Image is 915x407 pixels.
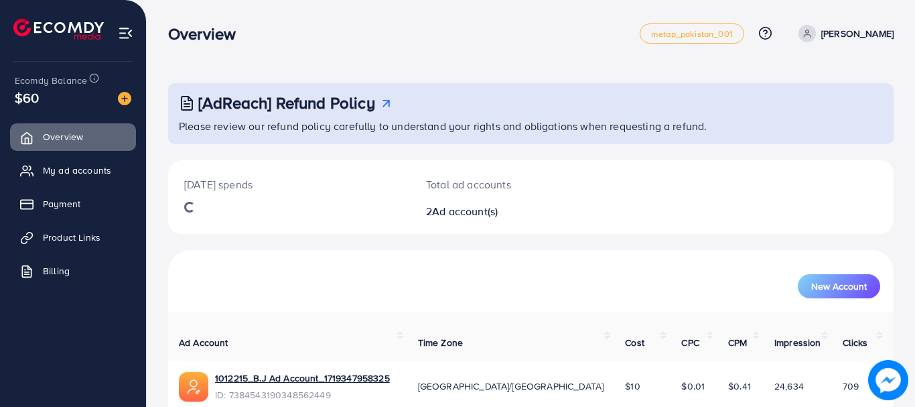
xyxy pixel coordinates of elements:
span: New Account [811,282,867,291]
span: Ecomdy Balance [15,74,87,87]
button: New Account [798,274,880,298]
span: 24,634 [774,380,804,393]
span: Time Zone [418,336,463,349]
a: Product Links [10,224,136,251]
span: $0.41 [728,380,751,393]
a: Overview [10,123,136,150]
p: [DATE] spends [184,176,394,192]
span: Cost [625,336,644,349]
a: Payment [10,190,136,217]
span: CPC [681,336,699,349]
h3: [AdReach] Refund Policy [198,93,375,113]
a: [PERSON_NAME] [793,25,894,42]
a: My ad accounts [10,157,136,184]
h3: Overview [168,24,247,44]
span: CPM [728,336,747,349]
span: My ad accounts [43,164,111,177]
h2: 2 [426,205,575,218]
span: $60 [15,88,39,107]
span: $0.01 [681,380,705,393]
span: Ad Account [179,336,228,349]
span: Clicks [843,336,868,349]
span: [GEOGRAPHIC_DATA]/[GEOGRAPHIC_DATA] [418,380,604,393]
span: Payment [43,197,80,211]
a: Billing [10,257,136,284]
img: menu [118,25,133,41]
p: Please review our refund policy carefully to understand your rights and obligations when requesti... [179,118,886,134]
img: image [118,92,131,105]
img: ic-ads-acc.e4c84228.svg [179,372,208,402]
span: Product Links [43,231,100,244]
img: logo [13,19,104,40]
span: 709 [843,380,859,393]
span: Ad account(s) [432,204,498,219]
span: Overview [43,130,83,143]
img: image [868,360,908,400]
span: ID: 7384543190348562449 [215,388,390,402]
p: Total ad accounts [426,176,575,192]
span: $10 [625,380,640,393]
a: 1012215_B.J Ad Account_1719347958325 [215,371,390,385]
a: metap_pakistan_001 [640,23,744,44]
span: Impression [774,336,821,349]
p: [PERSON_NAME] [821,25,894,42]
span: Billing [43,264,70,278]
span: metap_pakistan_001 [651,30,733,38]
